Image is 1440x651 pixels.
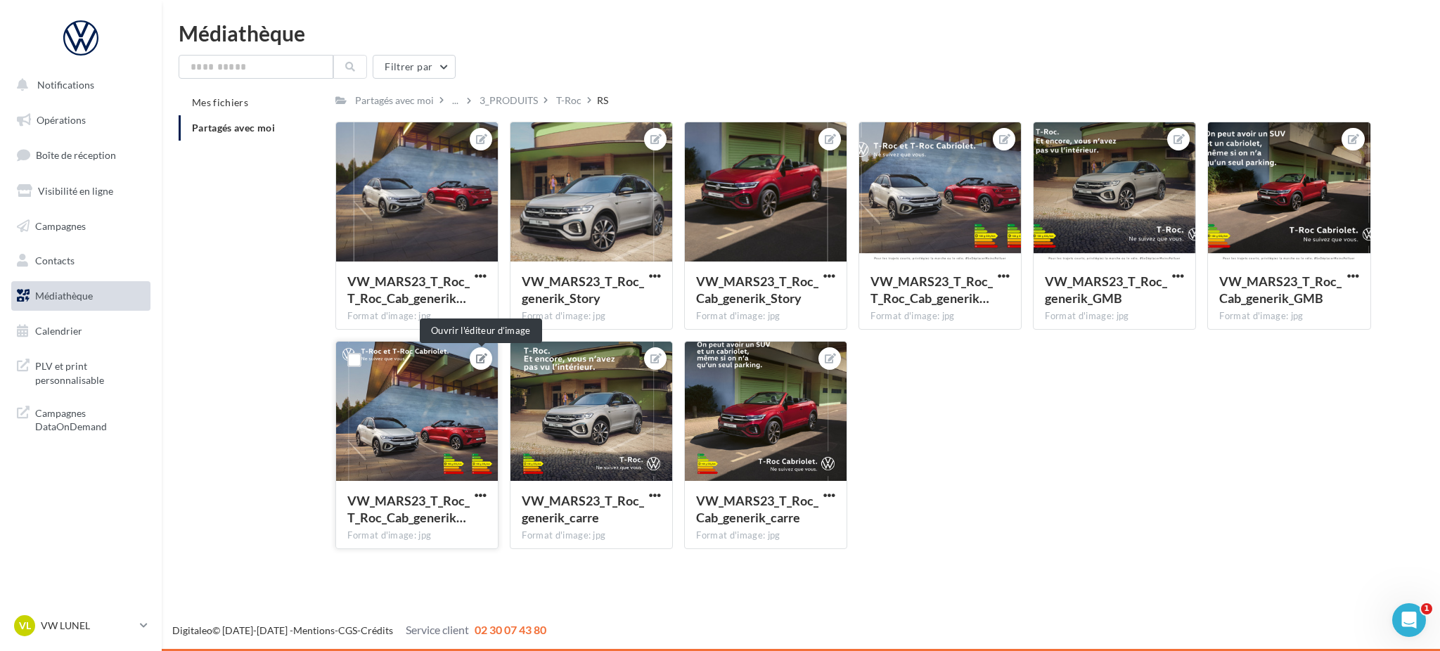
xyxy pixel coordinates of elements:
[8,105,153,135] a: Opérations
[355,94,434,108] div: Partagés avec moi
[870,273,993,306] span: VW_MARS23_T_Roc_T_Roc_Cab_generik_GMB
[8,70,148,100] button: Notifications
[36,149,116,161] span: Boîte de réception
[293,624,335,636] a: Mentions
[8,281,153,311] a: Médiathèque
[192,96,248,108] span: Mes fichiers
[1392,603,1426,637] iframe: Intercom live chat
[347,273,470,306] span: VW_MARS23_T_Roc_T_Roc_Cab_generik_Story
[522,493,644,525] span: VW_MARS23_T_Roc_generik_carre
[1219,273,1342,306] span: VW_MARS23_T_Roc_Cab_generik_GMB
[8,351,153,392] a: PLV et print personnalisable
[179,22,1423,44] div: Médiathèque
[192,122,275,134] span: Partagés avec moi
[347,310,487,323] div: Format d'image: jpg
[338,624,357,636] a: CGS
[522,310,661,323] div: Format d'image: jpg
[8,212,153,241] a: Campagnes
[41,619,134,633] p: VW LUNEL
[1219,310,1358,323] div: Format d'image: jpg
[347,493,470,525] span: VW_MARS23_T_Roc_T_Roc_Cab_generik_carre
[522,529,661,542] div: Format d'image: jpg
[8,140,153,170] a: Boîte de réception
[11,612,150,639] a: VL VW LUNEL
[696,310,835,323] div: Format d'image: jpg
[1045,273,1167,306] span: VW_MARS23_T_Roc_generik_GMB
[449,91,461,110] div: ...
[172,624,212,636] a: Digitaleo
[373,55,456,79] button: Filtrer par
[8,246,153,276] a: Contacts
[696,273,818,306] span: VW_MARS23_T_Roc_Cab_generik_Story
[8,176,153,206] a: Visibilité en ligne
[406,623,469,636] span: Service client
[556,94,581,108] div: T-Roc
[172,624,546,636] span: © [DATE]-[DATE] - - -
[35,219,86,231] span: Campagnes
[35,356,145,387] span: PLV et print personnalisable
[522,273,644,306] span: VW_MARS23_T_Roc_generik_Story
[8,398,153,439] a: Campagnes DataOnDemand
[597,94,608,108] div: RS
[696,493,818,525] span: VW_MARS23_T_Roc_Cab_generik_carre
[35,325,82,337] span: Calendrier
[35,404,145,434] span: Campagnes DataOnDemand
[35,290,93,302] span: Médiathèque
[480,94,538,108] div: 3_PRODUITS
[38,185,113,197] span: Visibilité en ligne
[361,624,393,636] a: Crédits
[696,529,835,542] div: Format d'image: jpg
[420,318,542,343] div: Ouvrir l'éditeur d’image
[35,254,75,266] span: Contacts
[37,79,94,91] span: Notifications
[37,114,86,126] span: Opérations
[347,529,487,542] div: Format d'image: jpg
[8,316,153,346] a: Calendrier
[475,623,546,636] span: 02 30 07 43 80
[870,310,1010,323] div: Format d'image: jpg
[1421,603,1432,614] span: 1
[1045,310,1184,323] div: Format d'image: jpg
[19,619,31,633] span: VL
